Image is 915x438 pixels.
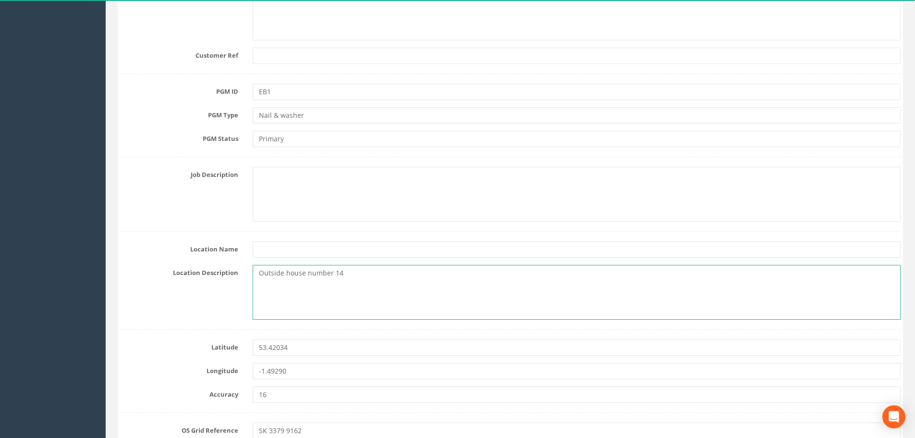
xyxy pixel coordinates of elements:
label: Job Description [113,167,245,179]
label: Location Name [113,241,245,254]
div: Open Intercom Messenger [882,405,905,428]
label: OS Grid Reference [113,423,245,435]
label: Customer Ref [113,48,245,60]
label: Accuracy [113,387,245,399]
label: PGM Type [113,107,245,120]
label: Location Description [113,265,245,277]
label: Latitude [113,339,245,352]
label: Longitude [113,363,245,375]
label: PGM ID [113,84,245,96]
label: PGM Status [113,131,245,143]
